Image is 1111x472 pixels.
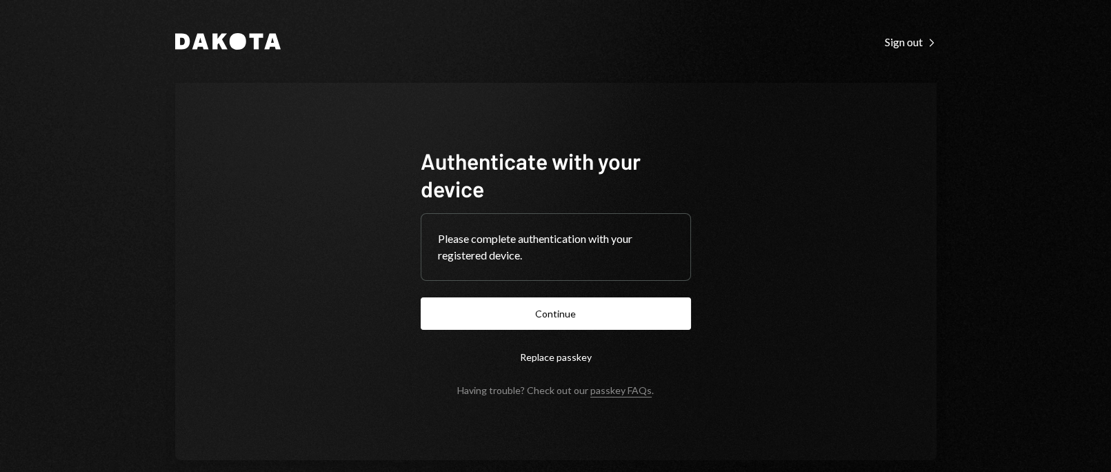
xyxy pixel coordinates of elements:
div: Please complete authentication with your registered device. [438,230,674,264]
h1: Authenticate with your device [421,147,691,202]
div: Having trouble? Check out our . [457,384,654,396]
div: Sign out [885,35,937,49]
button: Replace passkey [421,341,691,373]
a: passkey FAQs [590,384,652,397]
a: Sign out [885,34,937,49]
button: Continue [421,297,691,330]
